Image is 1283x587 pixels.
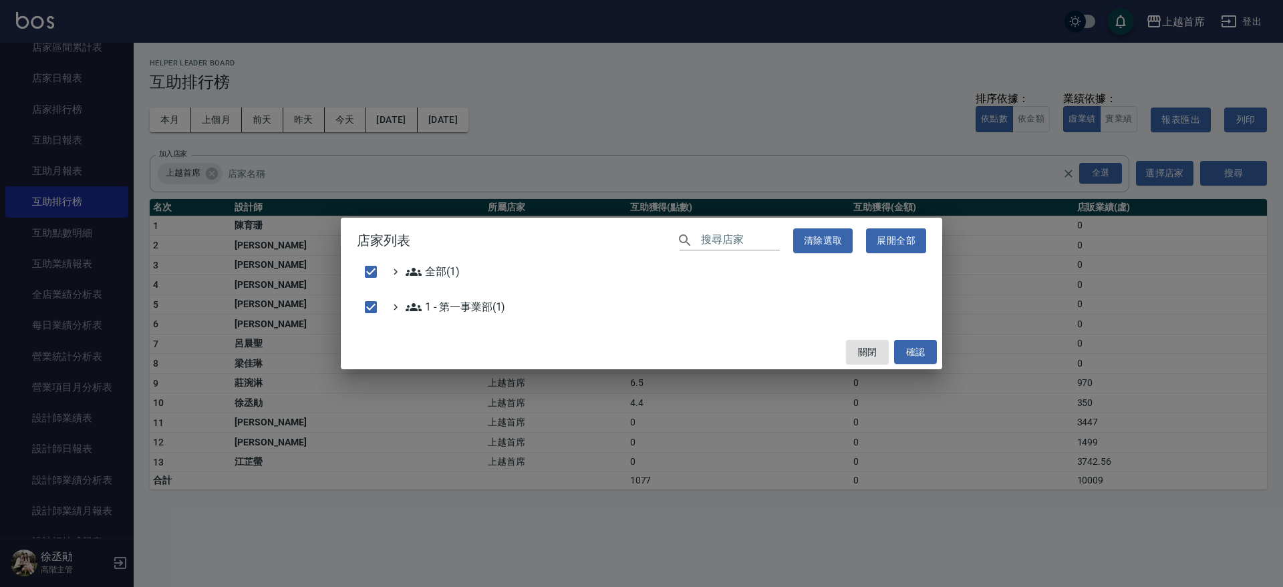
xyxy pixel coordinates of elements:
button: 清除選取 [793,228,853,253]
input: 搜尋店家 [701,231,780,250]
h2: 店家列表 [341,218,942,264]
span: 1 - 第一事業部(1) [406,299,505,315]
button: 關閉 [846,340,889,365]
span: 全部(1) [406,264,460,280]
button: 展開全部 [866,228,926,253]
button: 確認 [894,340,937,365]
